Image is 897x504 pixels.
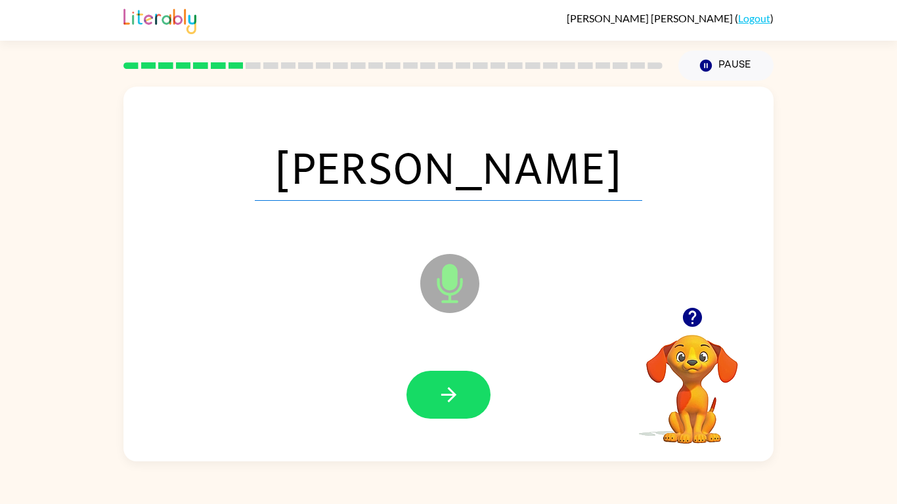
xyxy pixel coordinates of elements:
[255,133,642,201] span: [PERSON_NAME]
[738,12,770,24] a: Logout
[123,5,196,34] img: Literably
[567,12,735,24] span: [PERSON_NAME] [PERSON_NAME]
[678,51,774,81] button: Pause
[626,314,758,446] video: Your browser must support playing .mp4 files to use Literably. Please try using another browser.
[567,12,774,24] div: ( )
